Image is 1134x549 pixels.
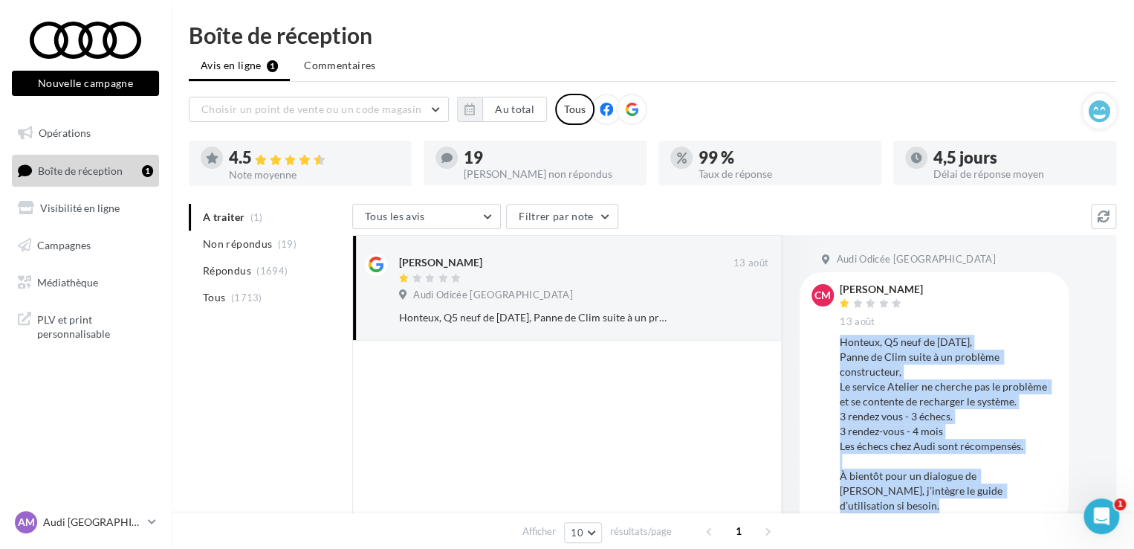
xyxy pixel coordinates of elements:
span: résultats/page [610,524,672,539]
span: Audi Odicée [GEOGRAPHIC_DATA] [413,289,572,302]
span: Commentaires [304,58,375,73]
span: Audi Odicée [GEOGRAPHIC_DATA] [836,253,995,266]
span: PLV et print personnalisable [37,309,153,341]
span: Médiathèque [37,275,98,288]
a: PLV et print personnalisable [9,304,162,347]
div: Tous [555,94,594,125]
div: 99 % [699,150,869,166]
button: Filtrer par note [506,204,618,229]
div: Boîte de réception [189,24,1116,46]
button: Nouvelle campagne [12,71,159,96]
div: [PERSON_NAME] non répondus [464,169,635,179]
div: Honteux, Q5 neuf de [DATE], Panne de Clim suite à un problème constructeur, Le service Atelier ne... [840,335,1057,513]
div: [PERSON_NAME] [840,284,923,295]
span: 10 [571,527,583,539]
button: Choisir un point de vente ou un code magasin [189,97,449,122]
span: 1 [1114,498,1126,510]
div: Délai de réponse moyen [933,169,1104,179]
span: Opérations [39,126,91,139]
span: Répondus [203,263,251,278]
span: Afficher [522,524,556,539]
div: 4,5 jours [933,150,1104,166]
div: Honteux, Q5 neuf de [DATE], Panne de Clim suite à un problème constructeur, Le service Atelier ne... [399,310,672,325]
button: Au total [457,97,547,122]
a: Médiathèque [9,267,162,298]
div: 4.5 [229,150,400,167]
a: Campagnes [9,230,162,261]
span: 13 août [733,257,768,270]
span: (1713) [231,292,262,304]
span: Tous les avis [365,210,425,222]
button: 10 [564,522,602,543]
a: Boîte de réception1 [9,155,162,187]
div: 1 [142,165,153,177]
span: AM [18,515,35,530]
span: (19) [278,238,297,250]
iframe: Intercom live chat [1083,498,1119,534]
div: Taux de réponse [699,169,869,179]
span: Boîte de réception [38,164,123,176]
a: AM Audi [GEOGRAPHIC_DATA] [12,508,159,536]
a: Opérations [9,118,162,149]
span: Visibilité en ligne [40,202,120,214]
span: 1 [727,519,751,543]
span: Tous [203,290,225,305]
span: Choisir un point de vente ou un code magasin [201,103,421,115]
span: (1694) [256,265,288,277]
span: Campagnes [37,239,91,251]
span: Non répondus [203,237,272,251]
span: CM [814,288,831,303]
div: 19 [464,150,635,166]
span: 13 août [840,315,875,329]
button: Au total [482,97,547,122]
div: [PERSON_NAME] [399,255,482,270]
a: Visibilité en ligne [9,193,162,224]
div: Note moyenne [229,170,400,180]
button: Tous les avis [352,204,501,229]
p: Audi [GEOGRAPHIC_DATA] [43,515,142,530]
